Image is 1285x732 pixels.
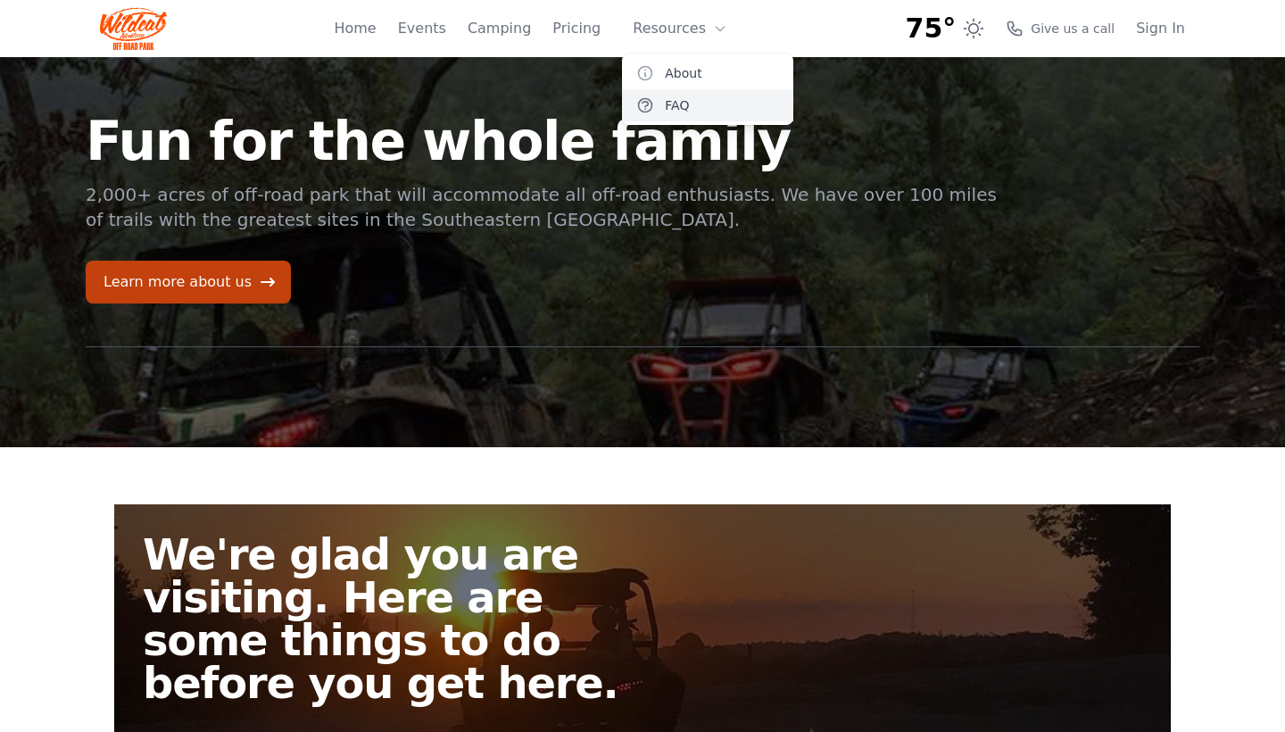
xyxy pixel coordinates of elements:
[622,57,793,89] a: About
[1006,20,1115,37] a: Give us a call
[86,261,291,304] a: Learn more about us
[1136,18,1185,39] a: Sign In
[86,114,999,168] h1: Fun for the whole family
[622,11,738,46] button: Resources
[906,12,957,45] span: 75°
[398,18,446,39] a: Events
[622,89,793,121] a: FAQ
[100,7,167,50] img: Wildcat Logo
[552,18,601,39] a: Pricing
[334,18,376,39] a: Home
[1031,20,1115,37] span: Give us a call
[143,533,657,704] h2: We're glad you are visiting. Here are some things to do before you get here.
[86,182,999,232] p: 2,000+ acres of off-road park that will accommodate all off-road enthusiasts. We have over 100 mi...
[468,18,531,39] a: Camping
